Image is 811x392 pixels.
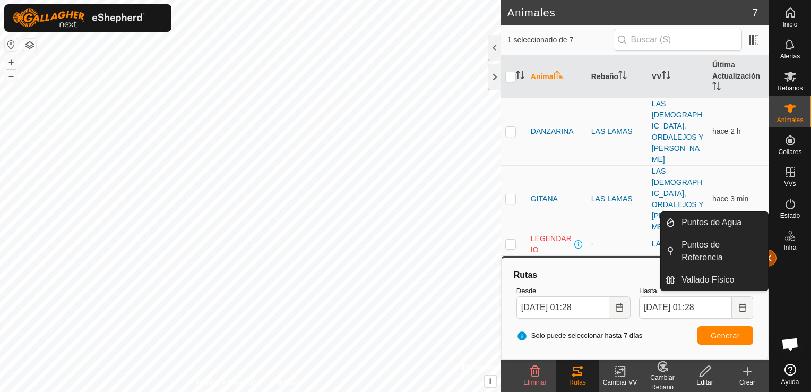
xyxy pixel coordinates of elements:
span: Puntos de Referencia [681,238,762,264]
img: Logo Gallagher [13,8,145,28]
p-sorticon: Activar para ordenar [618,72,627,81]
li: Puntos de Agua [661,212,768,233]
p-sorticon: Activar para ordenar [662,72,670,81]
th: VV [648,55,708,98]
span: Ayuda [781,379,799,385]
span: 7 [752,5,758,21]
p-sorticon: Activar para ordenar [712,83,721,92]
span: GITANA [531,193,558,204]
a: LAS LAMAS [652,240,693,248]
span: VVs [784,181,796,187]
label: Desde [516,286,631,296]
span: Infra [783,244,796,251]
span: 11 oct 2025, 1:27 [712,194,748,203]
span: i [489,377,491,386]
a: LAS [DEMOGRAPHIC_DATA], ORDALEJOS Y [PERSON_NAME] [652,99,704,164]
th: Rebaño [587,55,648,98]
p-sorticon: Activar para ordenar [516,72,524,81]
li: Vallado Físico [661,269,768,291]
p-sorticon: Activar para ordenar [555,72,564,81]
button: i [485,376,496,387]
div: LAS LAMAS [591,193,643,204]
span: 10 oct 2025, 23:27 [712,127,741,135]
span: 1 seleccionado de 7 [507,35,614,46]
span: Vallado Físico [681,274,734,286]
div: Cambiar VV [599,378,641,387]
div: LAS LAMAS [591,126,643,137]
div: Editar [684,378,726,387]
span: Estado [780,212,800,219]
li: Puntos de Referencia [661,234,768,268]
h2: Animales [507,6,752,19]
span: Generar [711,331,740,340]
span: Puntos de Agua [681,216,741,229]
span: Inicio [782,21,797,28]
a: Ayuda [769,360,811,389]
div: Crear [726,378,769,387]
a: Contáctenos [270,378,305,388]
span: Rebaños [777,85,803,91]
div: Rutas [556,378,599,387]
button: Restablecer Mapa [5,38,18,51]
th: Animal [527,55,587,98]
span: Alertas [780,53,800,59]
div: - [591,238,643,250]
a: Política de Privacidad [195,378,256,388]
div: Cambiar Rebaño [641,373,684,392]
button: Capas del Mapa [23,39,36,52]
a: LAS [DEMOGRAPHIC_DATA], ORDALEJOS Y [PERSON_NAME] [652,167,704,231]
a: Vallado Físico [675,269,768,291]
button: Generar [697,326,753,345]
button: Choose Date [609,296,631,319]
button: + [5,56,18,69]
div: Chat abierto [774,328,806,360]
label: Hasta [639,286,753,296]
a: Puntos de Agua [675,212,768,233]
span: Solo puede seleccionar hasta 7 días [516,330,643,341]
button: – [5,70,18,82]
div: Rutas [512,269,757,282]
span: Animales [777,117,803,123]
button: Choose Date [732,296,753,319]
th: Última Actualización [708,55,769,98]
input: Buscar (S) [614,29,742,51]
a: Puntos de Referencia [675,234,768,268]
span: Collares [778,149,801,155]
span: LEGENDARIO [531,233,572,255]
span: Eliminar [523,379,546,386]
span: DANZARINA [531,126,574,137]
